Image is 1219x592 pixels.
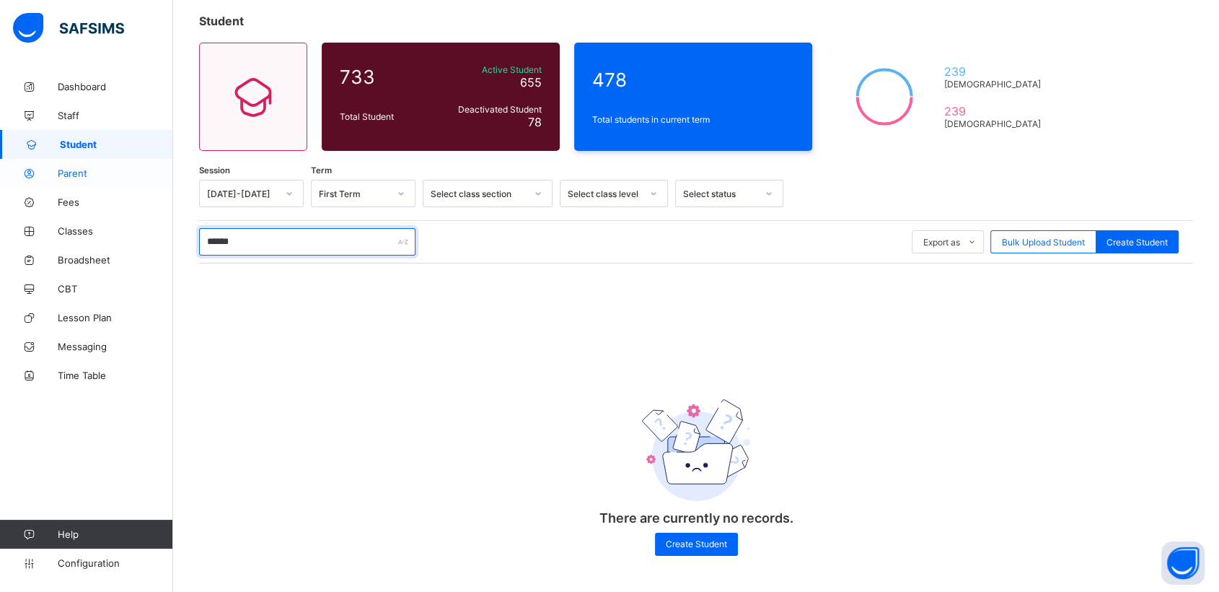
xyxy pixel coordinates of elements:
span: Broadsheet [58,254,173,266]
span: Create Student [1106,237,1168,248]
button: Open asap [1161,541,1205,585]
span: Staff [58,110,173,121]
span: Term [311,165,332,175]
span: 78 [528,115,542,129]
span: Bulk Upload Student [1002,237,1085,248]
span: Total students in current term [592,114,794,125]
div: First Term [319,188,389,199]
span: Configuration [58,557,172,569]
span: 733 [340,66,432,88]
span: 478 [592,69,794,91]
img: safsims [13,13,124,43]
div: [DATE]-[DATE] [207,188,277,199]
span: CBT [58,283,173,295]
span: Classes [58,225,173,237]
span: Parent [58,167,173,179]
img: emptyFolder.c0dd6c77127a4b698b748a2c71dfa8de.svg [642,399,750,501]
div: Select status [683,188,757,199]
div: There are currently no records. [552,360,840,570]
span: Create Student [666,539,727,549]
span: Fees [58,196,173,208]
p: There are currently no records. [552,510,840,526]
span: Messaging [58,341,173,352]
span: Lesson Plan [58,312,173,323]
span: Session [199,165,230,175]
div: Total Student [336,108,436,126]
span: Export as [923,237,960,248]
span: Time Table [58,370,173,381]
span: 239 [943,104,1047,118]
span: Student [60,139,173,150]
div: Select class section [431,188,526,199]
span: Active Student [439,64,542,75]
span: Student [199,14,244,28]
span: [DEMOGRAPHIC_DATA] [943,79,1047,90]
span: Dashboard [58,81,173,92]
div: Select class level [568,188,641,199]
span: Deactivated Student [439,104,542,115]
span: [DEMOGRAPHIC_DATA] [943,118,1047,129]
span: Help [58,528,172,540]
span: 655 [520,75,542,90]
span: 239 [943,64,1047,79]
